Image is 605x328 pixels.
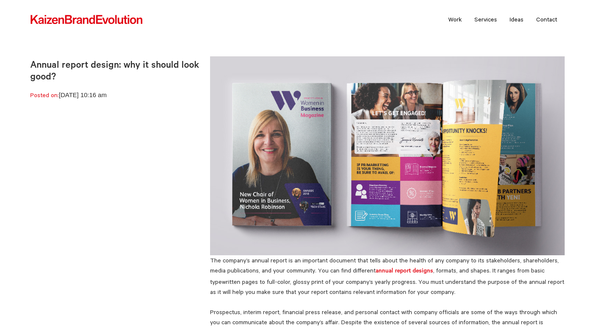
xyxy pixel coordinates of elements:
img: kbe_logo_new.svg [30,14,143,25]
h2: Annual report design: why it should look good? [30,61,205,84]
a: Work [442,9,468,30]
a: Contact [530,9,563,30]
iframe: chat widget [570,294,597,320]
p: The company’s annual report is an important document that tells about the health of any company t... [210,255,565,297]
img: KBE-Services-Annual-Report-04 [210,56,565,255]
strong: annual report designs [376,268,433,275]
a: Ideas [503,9,530,30]
a: Services [468,9,503,30]
a: annual report designs [376,267,433,274]
span: Posted on: [30,92,59,98]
